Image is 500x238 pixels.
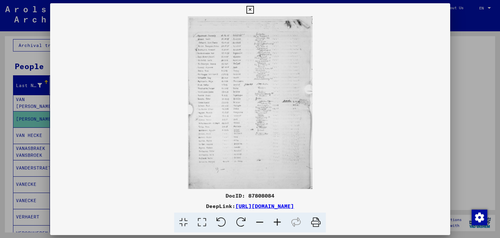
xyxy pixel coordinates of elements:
[471,209,487,225] div: Change consent
[50,16,450,189] img: 001.jpg
[472,210,487,225] img: Change consent
[50,202,450,210] div: DeepLink:
[235,203,294,209] a: [URL][DOMAIN_NAME]
[50,192,450,200] div: DocID: 87808084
